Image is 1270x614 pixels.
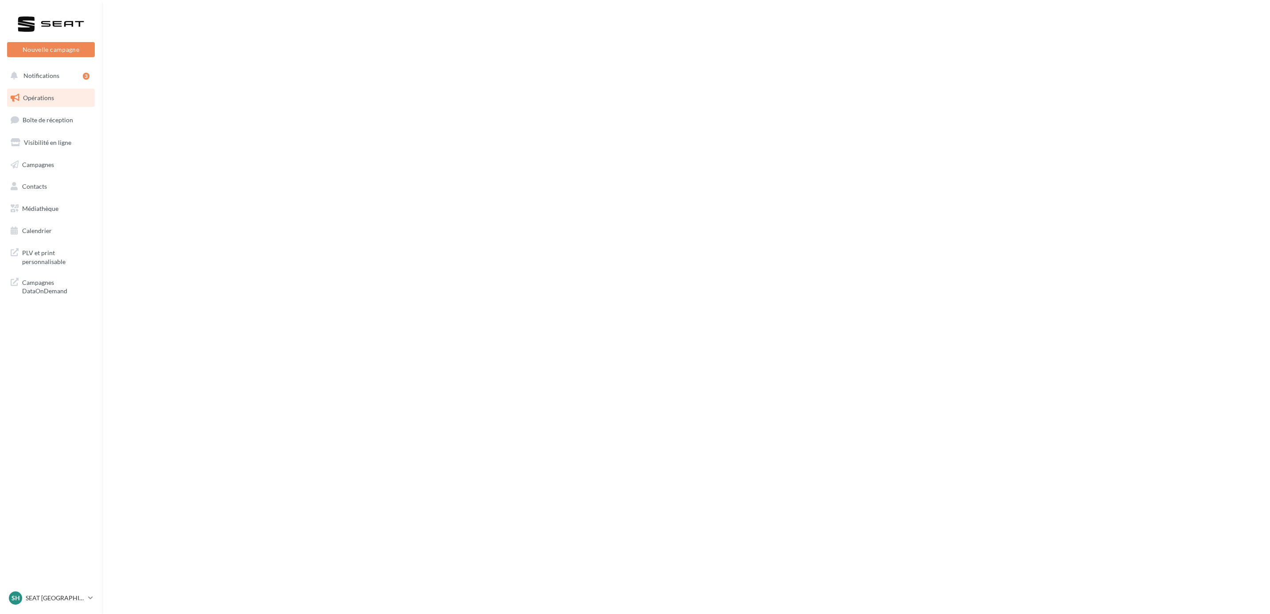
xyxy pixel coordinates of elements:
a: Boîte de réception [5,110,97,129]
span: Boîte de réception [23,116,73,124]
a: Contacts [5,177,97,196]
span: Médiathèque [22,205,58,212]
span: Visibilité en ligne [24,139,71,146]
a: Opérations [5,89,97,107]
button: Notifications 3 [5,66,93,85]
p: SEAT [GEOGRAPHIC_DATA] [26,594,85,602]
a: Campagnes DataOnDemand [5,273,97,299]
a: Campagnes [5,155,97,174]
span: PLV et print personnalisable [22,247,91,266]
span: SH [12,594,20,602]
span: Notifications [23,72,59,79]
div: 3 [83,73,89,80]
a: Médiathèque [5,199,97,218]
a: PLV et print personnalisable [5,243,97,269]
a: SH SEAT [GEOGRAPHIC_DATA] [7,590,95,606]
button: Nouvelle campagne [7,42,95,57]
a: Visibilité en ligne [5,133,97,152]
span: Opérations [23,94,54,101]
a: Calendrier [5,222,97,240]
span: Calendrier [22,227,52,234]
span: Contacts [22,183,47,190]
span: Campagnes DataOnDemand [22,276,91,295]
span: Campagnes [22,160,54,168]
